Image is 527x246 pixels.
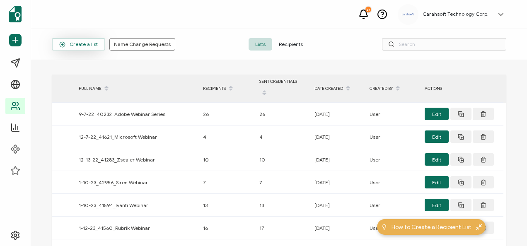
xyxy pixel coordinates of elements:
[421,84,503,93] div: ACTIONS
[75,223,199,233] div: 1-12-23_41560_Rubrik Webinar
[255,223,310,233] div: 17
[114,42,171,47] span: Name Change Requests
[199,200,255,210] div: 13
[75,200,199,210] div: 1-10-23_41594_Ivanti Webinar
[75,155,199,164] div: 12-13-22_41283_Zscaler Webinar
[310,109,365,119] div: [DATE]
[75,132,199,142] div: 12-7-22_41621_Microsoft Webinar
[75,82,199,96] div: FULL NAME
[199,223,255,233] div: 16
[365,109,421,119] div: User
[199,109,255,119] div: 26
[255,109,310,119] div: 26
[75,178,199,187] div: 1-10-23_42956_Siren Webinar
[382,38,506,51] input: Search
[365,200,421,210] div: User
[365,7,371,12] div: 31
[365,82,421,96] div: CREATED BY
[425,130,449,143] button: Edit
[52,38,105,51] button: Create a list
[310,200,365,210] div: [DATE]
[255,178,310,187] div: 7
[255,132,310,142] div: 4
[392,223,471,232] span: How to Create a Recipient List
[249,38,272,51] span: Lists
[425,176,449,188] button: Edit
[255,155,310,164] div: 10
[425,108,449,120] button: Edit
[255,200,310,210] div: 13
[310,132,365,142] div: [DATE]
[9,6,22,22] img: sertifier-logomark-colored.svg
[402,13,414,16] img: a9ee5910-6a38-4b3f-8289-cffb42fa798b.svg
[425,199,449,211] button: Edit
[310,223,365,233] div: [DATE]
[199,132,255,142] div: 4
[75,109,199,119] div: 9-7-22_40232_Adobe Webinar Series
[59,41,98,48] span: Create a list
[310,155,365,164] div: [DATE]
[425,153,449,166] button: Edit
[199,82,255,96] div: RECIPIENTS
[423,11,488,17] h5: Carahsoft Technology Corp.
[365,223,421,233] div: User
[255,77,310,100] div: SENT CREDENTIALS
[310,178,365,187] div: [DATE]
[272,38,309,51] span: Recipients
[476,224,482,230] img: minimize-icon.svg
[365,155,421,164] div: User
[365,132,421,142] div: User
[199,178,255,187] div: 7
[199,155,255,164] div: 10
[109,38,175,51] button: Name Change Requests
[486,206,527,246] iframe: Chat Widget
[310,82,365,96] div: DATE CREATED
[365,178,421,187] div: User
